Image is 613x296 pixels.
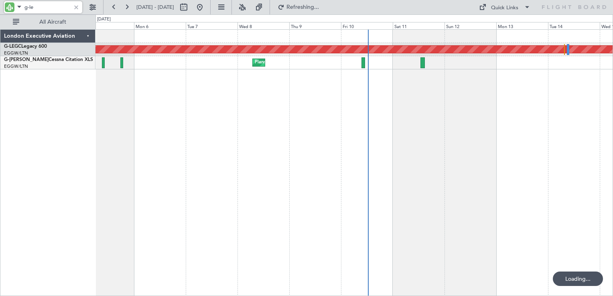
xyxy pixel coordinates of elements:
div: Mon 6 [134,22,186,29]
button: Quick Links [475,1,534,14]
button: Refreshing... [274,1,322,14]
a: EGGW/LTN [4,50,28,56]
div: Loading... [553,272,603,286]
div: Quick Links [491,4,518,12]
div: Sun 5 [82,22,134,29]
div: Fri 10 [341,22,393,29]
div: Sun 12 [445,22,496,29]
div: Thu 9 [289,22,341,29]
span: Refreshing... [286,4,320,10]
span: All Aircraft [21,19,85,25]
a: G-LEGCLegacy 600 [4,44,47,49]
a: EGGW/LTN [4,63,28,69]
div: [DATE] [97,16,111,23]
span: [DATE] - [DATE] [136,4,174,11]
a: G-[PERSON_NAME]Cessna Citation XLS [4,57,93,62]
div: Wed 8 [237,22,289,29]
div: Mon 13 [496,22,548,29]
input: A/C (Reg. or Type) [24,1,71,13]
div: Tue 14 [548,22,600,29]
span: G-[PERSON_NAME] [4,57,49,62]
span: G-LEGC [4,44,21,49]
div: Planned Maint [GEOGRAPHIC_DATA] ([GEOGRAPHIC_DATA]) [255,57,381,69]
div: Tue 7 [186,22,237,29]
button: All Aircraft [9,16,87,28]
div: Sat 11 [393,22,445,29]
